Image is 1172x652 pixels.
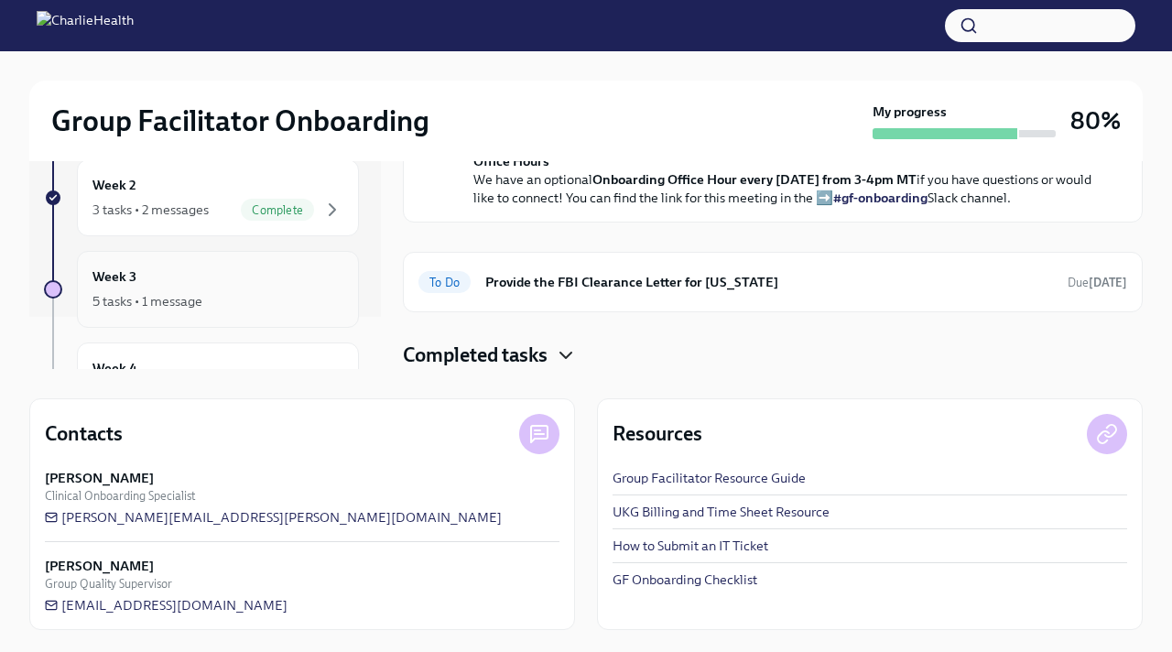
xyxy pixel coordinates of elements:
strong: Onboarding Office Hour every [DATE] from 3-4pm MT [592,171,917,188]
h6: Week 2 [92,175,136,195]
div: 3 tasks • 2 messages [92,201,209,219]
strong: Office Hours [473,153,549,169]
a: How to Submit an IT Ticket [613,537,768,555]
a: To DoProvide the FBI Clearance Letter for [US_STATE]Due[DATE] [418,267,1127,297]
span: September 9th, 2025 09:00 [1068,274,1127,291]
h6: Week 4 [92,358,137,378]
strong: My progress [873,103,947,121]
p: We have an optional if you have questions or would like to connect! You can find the link for thi... [473,152,1098,207]
a: GF Onboarding Checklist [613,570,757,589]
a: Week 4 [44,342,359,419]
span: To Do [418,276,471,289]
h3: 80% [1070,104,1121,137]
h6: Provide the FBI Clearance Letter for [US_STATE] [485,272,1053,292]
h4: Resources [613,420,702,448]
h6: Week 3 [92,266,136,287]
span: Due [1068,276,1127,289]
h4: Completed tasks [403,342,548,369]
a: [PERSON_NAME][EMAIL_ADDRESS][PERSON_NAME][DOMAIN_NAME] [45,508,502,527]
span: Complete [241,203,314,217]
a: Week 35 tasks • 1 message [44,251,359,328]
span: Clinical Onboarding Specialist [45,487,195,505]
div: 5 tasks • 1 message [92,292,202,310]
img: CharlieHealth [37,11,134,40]
strong: [PERSON_NAME] [45,469,154,487]
a: Group Facilitator Resource Guide [613,469,806,487]
a: Week 23 tasks • 2 messagesComplete [44,159,359,236]
span: Group Quality Supervisor [45,575,172,592]
a: UKG Billing and Time Sheet Resource [613,503,830,521]
strong: [DATE] [1089,276,1127,289]
a: [EMAIL_ADDRESS][DOMAIN_NAME] [45,596,288,614]
h2: Group Facilitator Onboarding [51,103,429,139]
h4: Contacts [45,420,123,448]
a: #gf-onboarding [833,190,928,206]
strong: [PERSON_NAME] [45,557,154,575]
div: Completed tasks [403,342,1143,369]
